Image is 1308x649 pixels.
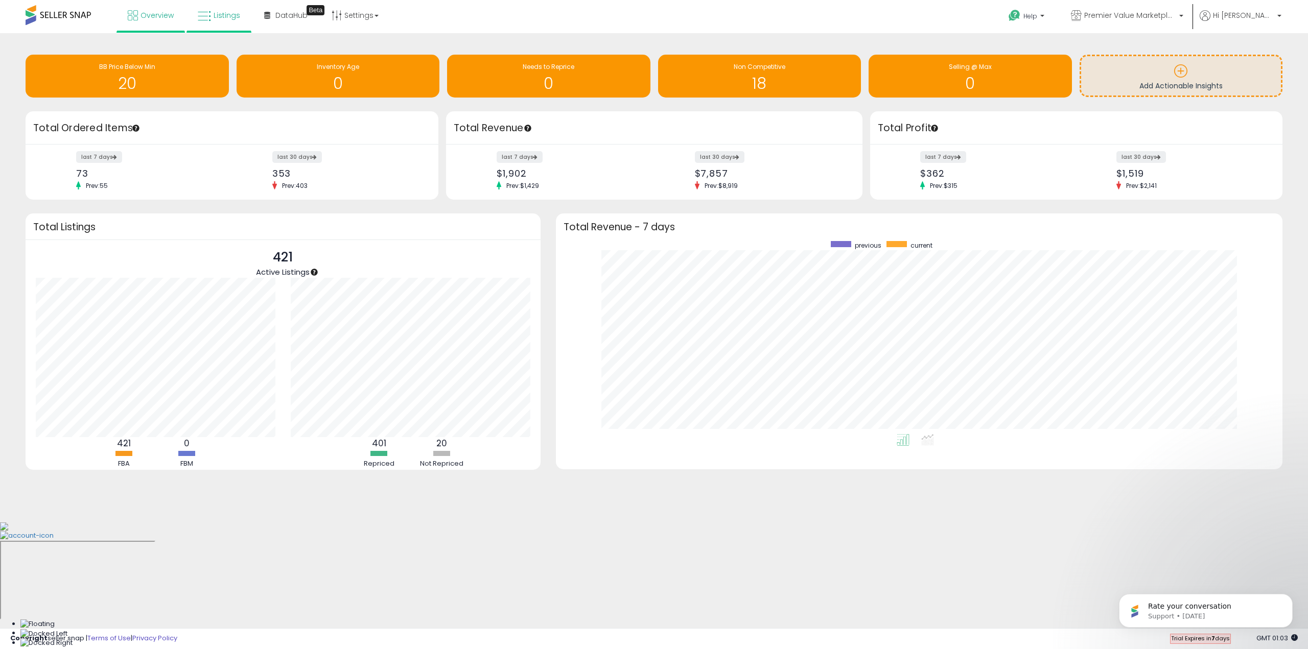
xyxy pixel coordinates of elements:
[869,55,1072,98] a: Selling @ Max 0
[131,124,141,133] div: Tooltip anchor
[76,168,224,179] div: 73
[33,121,431,135] h3: Total Ordered Items
[20,619,55,629] img: Floating
[272,168,421,179] div: 353
[94,459,155,469] div: FBA
[734,62,785,71] span: Non Competitive
[874,75,1067,92] h1: 0
[452,75,645,92] h1: 0
[237,55,440,98] a: Inventory Age 0
[1200,10,1281,33] a: Hi [PERSON_NAME]
[1116,168,1265,179] div: $1,519
[1104,572,1308,644] iframe: Intercom notifications message
[695,151,744,163] label: last 30 days
[1008,9,1021,22] i: Get Help
[141,10,174,20] span: Overview
[1023,12,1037,20] span: Help
[523,124,532,133] div: Tooltip anchor
[878,121,1275,135] h3: Total Profit
[663,75,856,92] h1: 18
[372,437,386,449] b: 401
[275,10,308,20] span: DataHub
[454,121,855,135] h3: Total Revenue
[523,62,574,71] span: Needs to Reprice
[411,459,473,469] div: Not Repriced
[317,62,359,71] span: Inventory Age
[949,62,992,71] span: Selling @ Max
[272,151,322,163] label: last 30 days
[76,151,122,163] label: last 7 days
[277,181,313,190] span: Prev: 403
[497,168,646,179] div: $1,902
[242,75,435,92] h1: 0
[920,151,966,163] label: last 7 days
[20,629,67,639] img: Docked Left
[1121,181,1162,190] span: Prev: $2,141
[81,181,113,190] span: Prev: 55
[26,55,229,98] a: BB Price Below Min 20
[348,459,410,469] div: Repriced
[99,62,155,71] span: BB Price Below Min
[699,181,743,190] span: Prev: $8,919
[658,55,861,98] a: Non Competitive 18
[256,267,310,277] span: Active Listings
[497,151,543,163] label: last 7 days
[31,75,224,92] h1: 20
[1213,10,1274,20] span: Hi [PERSON_NAME]
[564,223,1275,231] h3: Total Revenue - 7 days
[436,437,447,449] b: 20
[310,268,319,277] div: Tooltip anchor
[117,437,131,449] b: 421
[1116,151,1166,163] label: last 30 days
[307,5,324,15] div: Tooltip anchor
[214,10,240,20] span: Listings
[20,638,73,648] img: Docked Right
[1081,56,1281,95] a: Add Actionable Insights
[925,181,963,190] span: Prev: $315
[256,248,310,267] p: 421
[501,181,544,190] span: Prev: $1,429
[184,437,190,449] b: 0
[695,168,845,179] div: $7,857
[156,459,218,469] div: FBM
[1000,2,1055,33] a: Help
[447,55,650,98] a: Needs to Reprice 0
[920,168,1068,179] div: $362
[1084,10,1176,20] span: Premier Value Marketplace LLC
[33,223,533,231] h3: Total Listings
[1139,81,1223,91] span: Add Actionable Insights
[910,241,932,250] span: current
[855,241,881,250] span: previous
[930,124,939,133] div: Tooltip anchor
